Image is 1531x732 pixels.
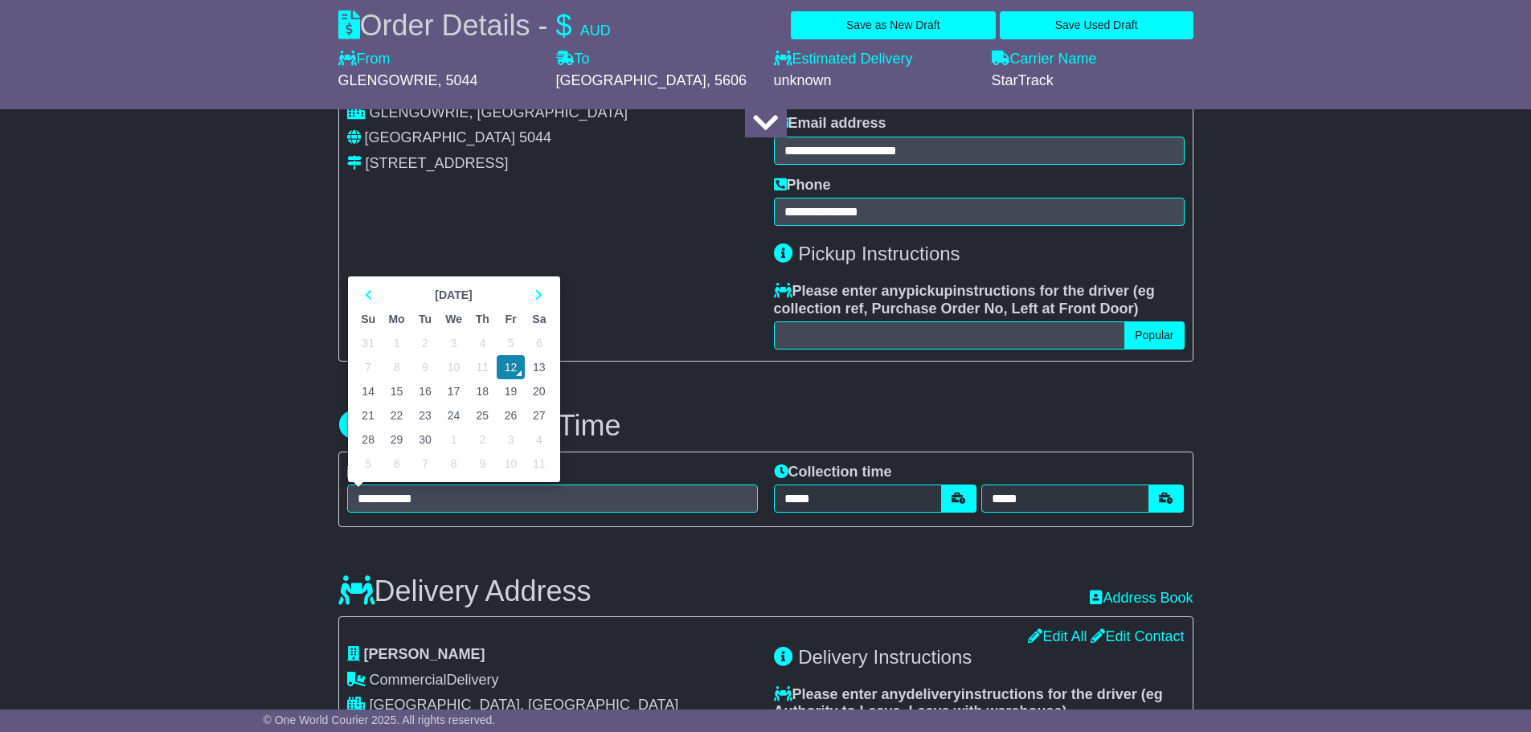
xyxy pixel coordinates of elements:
[383,379,411,403] td: 15
[383,331,411,355] td: 1
[525,403,553,427] td: 27
[774,283,1185,317] label: Please enter any instructions for the driver ( )
[556,51,590,68] label: To
[440,331,469,355] td: 3
[497,403,525,427] td: 26
[774,51,976,68] label: Estimated Delivery
[469,403,497,427] td: 25
[469,307,497,331] th: Th
[383,427,411,452] td: 29
[354,379,383,403] td: 14
[469,427,497,452] td: 2
[438,72,478,88] span: , 5044
[525,331,553,355] td: 6
[338,51,391,68] label: From
[497,427,525,452] td: 3
[497,355,525,379] td: 12
[1124,321,1184,350] button: Popular
[354,403,383,427] td: 21
[383,283,525,307] th: Select Month
[411,331,439,355] td: 2
[364,646,485,662] span: [PERSON_NAME]
[580,22,611,39] span: AUD
[370,672,447,688] span: Commercial
[706,72,747,88] span: , 5606
[774,686,1185,721] label: Please enter any instructions for the driver ( )
[469,452,497,476] td: 9
[525,307,553,331] th: Sa
[440,355,469,379] td: 10
[1000,11,1193,39] button: Save Used Draft
[370,697,679,713] span: [GEOGRAPHIC_DATA], [GEOGRAPHIC_DATA]
[440,427,469,452] td: 1
[383,307,411,331] th: Mo
[992,51,1097,68] label: Carrier Name
[497,331,525,355] td: 5
[525,452,553,476] td: 11
[354,355,383,379] td: 7
[774,464,892,481] label: Collection time
[383,452,411,476] td: 6
[354,331,383,355] td: 31
[798,243,960,264] span: Pickup Instructions
[383,355,411,379] td: 8
[440,307,469,331] th: We
[440,379,469,403] td: 17
[411,403,439,427] td: 23
[497,307,525,331] th: Fr
[556,9,572,42] span: $
[1028,628,1087,644] a: Edit All
[497,379,525,403] td: 19
[798,646,972,668] span: Delivery Instructions
[525,427,553,452] td: 4
[338,72,438,88] span: GLENGOWRIE
[411,307,439,331] th: Tu
[525,355,553,379] td: 13
[338,8,611,43] div: Order Details -
[774,283,1155,317] span: eg collection ref, Purchase Order No, Left at Front Door
[907,283,953,299] span: pickup
[774,72,976,90] div: unknown
[440,452,469,476] td: 8
[411,452,439,476] td: 7
[347,672,758,689] div: Delivery
[440,403,469,427] td: 24
[354,427,383,452] td: 28
[525,379,553,403] td: 20
[992,72,1193,90] div: StarTrack
[383,403,411,427] td: 22
[411,379,439,403] td: 16
[791,11,996,39] button: Save as New Draft
[411,427,439,452] td: 30
[469,331,497,355] td: 4
[366,155,509,173] div: [STREET_ADDRESS]
[497,452,525,476] td: 10
[1091,628,1184,644] a: Edit Contact
[411,355,439,379] td: 9
[469,355,497,379] td: 11
[774,177,831,194] label: Phone
[338,575,592,607] h3: Delivery Address
[907,686,961,702] span: delivery
[774,686,1163,720] span: eg Authority to Leave, Leave with warehouse
[338,410,1193,442] h3: Pickup Date & Time
[354,452,383,476] td: 5
[1090,590,1193,606] a: Address Book
[469,379,497,403] td: 18
[264,714,496,726] span: © One World Courier 2025. All rights reserved.
[556,72,706,88] span: [GEOGRAPHIC_DATA]
[354,307,383,331] th: Su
